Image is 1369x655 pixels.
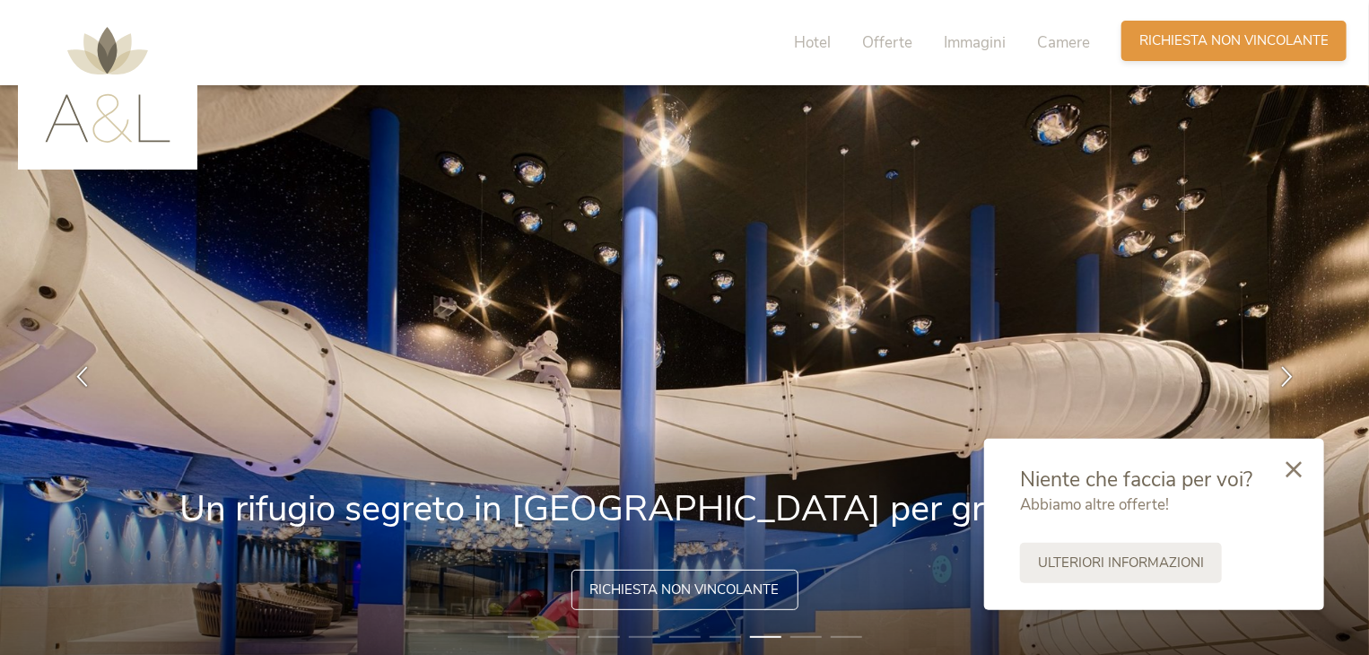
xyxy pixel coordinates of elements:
[944,32,1006,53] span: Immagini
[1038,554,1204,572] span: Ulteriori informazioni
[1139,31,1329,50] span: Richiesta non vincolante
[590,581,780,599] span: Richiesta non vincolante
[1037,32,1090,53] span: Camere
[1020,543,1222,583] a: Ulteriori informazioni
[45,27,170,143] img: AMONTI & LUNARIS Wellnessresort
[794,32,831,53] span: Hotel
[1020,466,1252,493] span: Niente che faccia per voi?
[862,32,912,53] span: Offerte
[1020,494,1169,515] span: Abbiamo altre offerte!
